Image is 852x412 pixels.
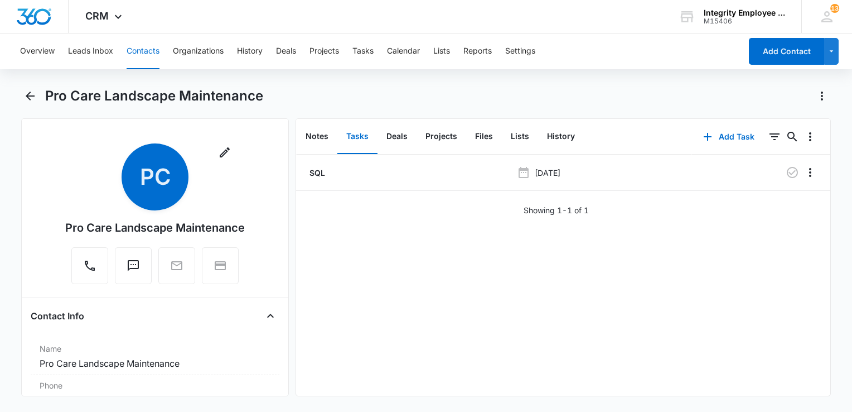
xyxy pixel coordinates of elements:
h4: Contact Info [31,309,84,323]
label: Name [40,343,270,354]
p: Showing 1-1 of 1 [524,204,589,216]
div: Phone[PHONE_NUMBER] [31,375,279,412]
div: account name [704,8,785,17]
button: Back [21,87,38,105]
button: Filters [766,128,783,146]
dd: Pro Care Landscape Maintenance [40,357,270,370]
button: Lists [502,119,538,154]
button: Leads Inbox [68,33,113,69]
button: Lists [433,33,450,69]
button: Organizations [173,33,224,69]
button: Deals [276,33,296,69]
button: Text [115,247,152,284]
button: Projects [417,119,466,154]
div: NamePro Care Landscape Maintenance [31,338,279,375]
button: Files [466,119,502,154]
button: Add Contact [749,38,824,65]
div: account id [704,17,785,25]
button: Contacts [127,33,159,69]
button: Overview [20,33,55,69]
button: Tasks [352,33,374,69]
label: Phone [40,380,270,391]
button: Reports [463,33,492,69]
button: Overflow Menu [801,128,819,146]
p: [DATE] [535,167,560,179]
span: 13 [830,4,839,13]
h1: Pro Care Landscape Maintenance [45,88,263,104]
button: Deals [377,119,417,154]
button: Search... [783,128,801,146]
a: Text [115,265,152,274]
span: PC [122,143,188,210]
button: Add Task [692,123,766,150]
button: Calendar [387,33,420,69]
button: History [538,119,584,154]
button: Tasks [337,119,377,154]
button: Close [262,307,279,325]
button: Actions [813,87,831,105]
button: Overflow Menu [801,164,819,181]
div: notifications count [830,4,839,13]
button: Settings [505,33,535,69]
button: History [237,33,263,69]
a: SQL [307,167,325,179]
button: Projects [309,33,339,69]
div: Pro Care Landscape Maintenance [65,219,245,236]
span: CRM [85,10,109,22]
button: Notes [297,119,337,154]
button: Call [71,247,108,284]
a: Call [71,265,108,274]
a: [PHONE_NUMBER] [40,394,120,407]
